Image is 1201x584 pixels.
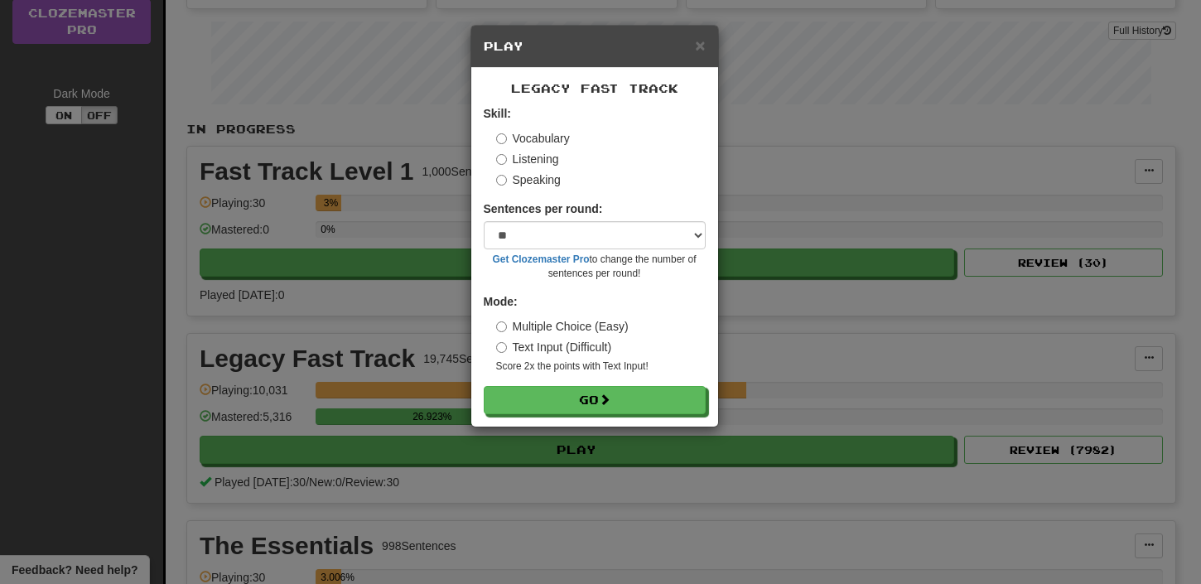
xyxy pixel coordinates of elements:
label: Text Input (Difficult) [496,339,612,355]
small: to change the number of sentences per round! [484,253,706,281]
label: Sentences per round: [484,200,603,217]
input: Text Input (Difficult) [496,342,507,353]
strong: Mode: [484,295,518,308]
button: Go [484,386,706,414]
input: Listening [496,154,507,165]
button: Close [695,36,705,54]
label: Multiple Choice (Easy) [496,318,629,335]
h5: Play [484,38,706,55]
span: × [695,36,705,55]
label: Speaking [496,171,561,188]
small: Score 2x the points with Text Input ! [496,360,706,374]
label: Vocabulary [496,130,570,147]
input: Speaking [496,175,507,186]
span: Legacy Fast Track [511,81,678,95]
strong: Skill: [484,107,511,120]
input: Multiple Choice (Easy) [496,321,507,332]
a: Get Clozemaster Pro [493,253,590,265]
label: Listening [496,151,559,167]
input: Vocabulary [496,133,507,144]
